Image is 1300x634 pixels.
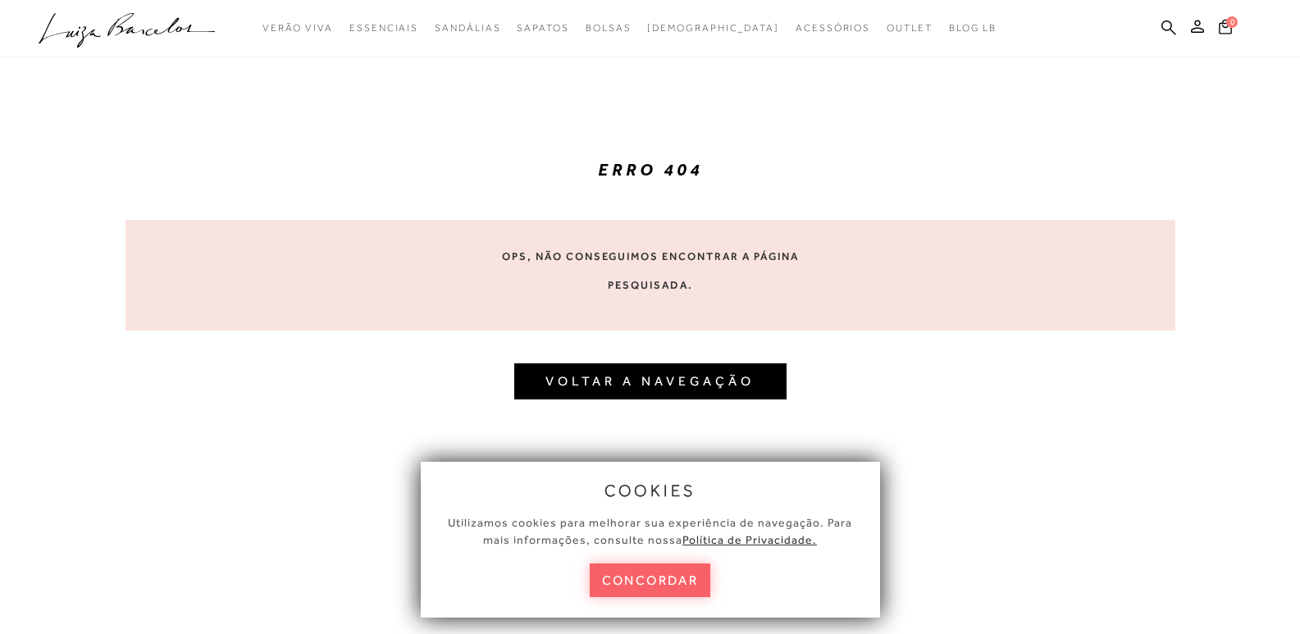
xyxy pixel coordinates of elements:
a: noSubCategoriesText [796,13,870,43]
button: VOLTAR A NAVEGAÇÃO [514,363,787,399]
span: Sandálias [435,22,500,34]
a: VOLTAR A NAVEGAÇÃO [545,373,755,389]
span: Acessórios [796,22,870,34]
span: Verão Viva [262,22,333,34]
a: noSubCategoriesText [887,13,933,43]
a: noSubCategoriesText [517,13,568,43]
span: [DEMOGRAPHIC_DATA] [647,22,779,34]
span: Bolsas [586,22,632,34]
span: BLOG LB [949,22,997,34]
span: Essenciais [349,22,418,34]
a: Política de Privacidade. [682,533,817,546]
a: noSubCategoriesText [586,13,632,43]
a: noSubCategoriesText [349,13,418,43]
a: BLOG LB [949,13,997,43]
a: noSubCategoriesText [435,13,500,43]
button: concordar [590,563,711,597]
span: Sapatos [517,22,568,34]
a: noSubCategoriesText [262,13,333,43]
span: cookies [604,481,696,499]
a: noSubCategoriesText [647,13,779,43]
span: 0 [1226,16,1238,28]
strong: ERRO 404 [598,159,703,180]
p: Ops, não conseguimos encontrar a página pesquisada. [493,242,808,299]
span: Outlet [887,22,933,34]
button: 0 [1214,18,1237,40]
span: Utilizamos cookies para melhorar sua experiência de navegação. Para mais informações, consulte nossa [448,516,852,546]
